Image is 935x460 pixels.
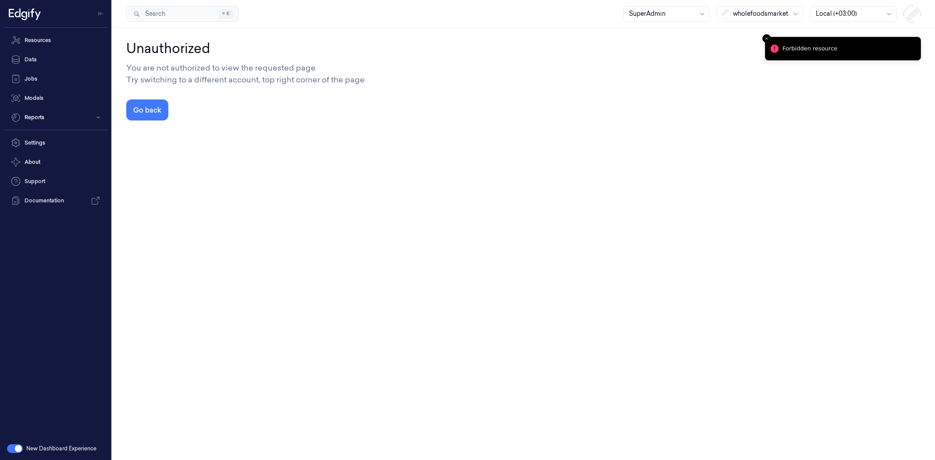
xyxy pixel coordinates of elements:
[4,192,108,209] a: Documentation
[94,7,108,21] button: Toggle Navigation
[4,153,108,171] button: About
[126,99,168,120] button: Go back
[142,9,165,18] span: Search
[4,70,108,88] a: Jobs
[4,89,108,107] a: Models
[4,109,108,126] button: Reports
[782,44,837,53] div: Forbidden resource
[4,173,108,190] a: Support
[126,39,921,58] div: Unauthorized
[762,34,771,43] button: Close toast
[126,62,921,85] div: You are not authorized to view the requested page Try switching to a different account, top right...
[4,51,108,68] a: Data
[4,134,108,152] a: Settings
[126,6,238,22] button: Search⌘K
[4,32,108,49] a: Resources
